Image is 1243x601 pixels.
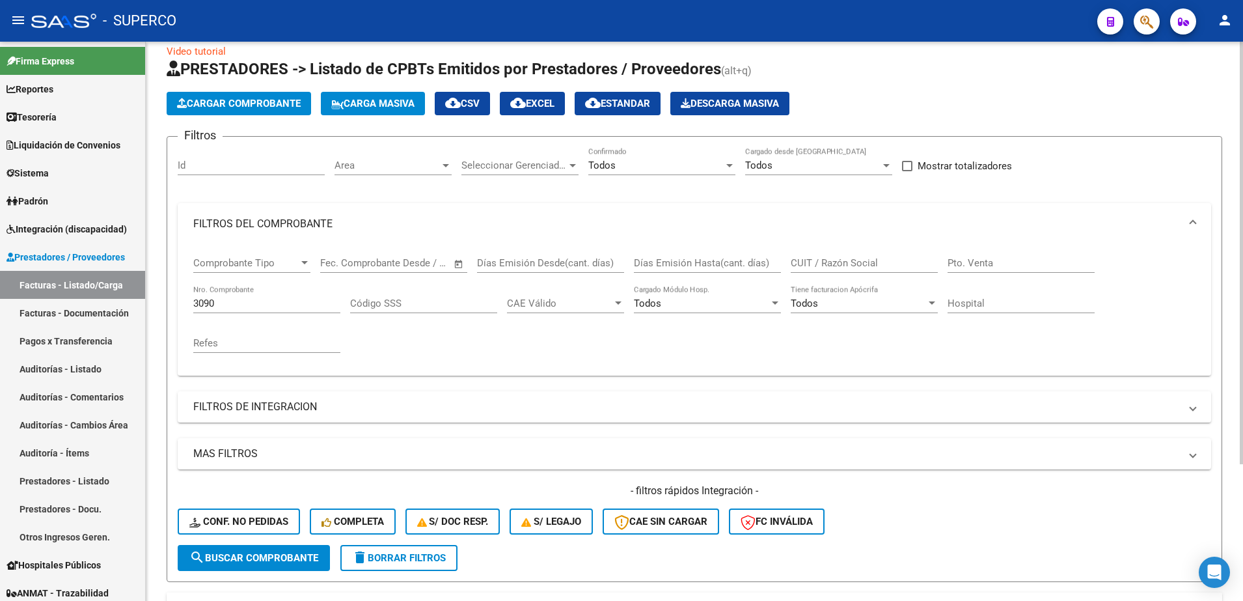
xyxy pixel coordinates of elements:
[193,400,1180,414] mat-panel-title: FILTROS DE INTEGRACION
[7,110,57,124] span: Tesorería
[585,95,601,111] mat-icon: cloud_download
[603,509,719,535] button: CAE SIN CARGAR
[178,203,1211,245] mat-expansion-panel-header: FILTROS DEL COMPROBANTE
[7,558,101,572] span: Hospitales Públicos
[352,550,368,565] mat-icon: delete
[178,245,1211,376] div: FILTROS DEL COMPROBANTE
[510,98,554,109] span: EXCEL
[321,516,384,527] span: Completa
[167,46,226,57] a: Video tutorial
[189,516,288,527] span: Conf. no pedidas
[7,586,109,600] span: ANMAT - Trazabilidad
[7,54,74,68] span: Firma Express
[167,60,721,78] span: PRESTADORES -> Listado de CPBTs Emitidos por Prestadores / Proveedores
[178,509,300,535] button: Conf. no pedidas
[729,509,825,535] button: FC Inválida
[177,98,301,109] span: Cargar Comprobante
[445,95,461,111] mat-icon: cloud_download
[10,12,26,28] mat-icon: menu
[405,509,500,535] button: S/ Doc Resp.
[461,160,567,171] span: Seleccionar Gerenciador
[634,298,661,309] span: Todos
[178,391,1211,423] mat-expansion-panel-header: FILTROS DE INTEGRACION
[510,509,593,535] button: S/ legajo
[7,194,48,208] span: Padrón
[721,64,752,77] span: (alt+q)
[575,92,661,115] button: Estandar
[507,298,612,309] span: CAE Válido
[452,257,467,272] button: Open calendar
[500,92,565,115] button: EXCEL
[918,158,1012,174] span: Mostrar totalizadores
[510,95,526,111] mat-icon: cloud_download
[189,552,318,564] span: Buscar Comprobante
[1199,557,1230,588] div: Open Intercom Messenger
[178,484,1211,498] h4: - filtros rápidos Integración -
[745,160,772,171] span: Todos
[7,222,127,236] span: Integración (discapacidad)
[445,98,480,109] span: CSV
[791,298,818,309] span: Todos
[7,250,125,264] span: Prestadores / Proveedores
[741,516,813,527] span: FC Inválida
[521,516,581,527] span: S/ legajo
[588,160,616,171] span: Todos
[178,126,223,145] h3: Filtros
[435,92,490,115] button: CSV
[103,7,176,35] span: - SUPERCO
[670,92,789,115] button: Descarga Masiva
[614,516,707,527] span: CAE SIN CARGAR
[417,516,489,527] span: S/ Doc Resp.
[178,438,1211,469] mat-expansion-panel-header: MAS FILTROS
[189,550,205,565] mat-icon: search
[178,545,330,571] button: Buscar Comprobante
[193,217,1180,231] mat-panel-title: FILTROS DEL COMPROBANTE
[585,98,650,109] span: Estandar
[340,545,458,571] button: Borrar Filtros
[193,257,299,269] span: Comprobante Tipo
[193,447,1180,461] mat-panel-title: MAS FILTROS
[1217,12,1233,28] mat-icon: person
[352,552,446,564] span: Borrar Filtros
[331,98,415,109] span: Carga Masiva
[167,92,311,115] button: Cargar Comprobante
[7,138,120,152] span: Liquidación de Convenios
[310,509,396,535] button: Completa
[374,257,437,269] input: End date
[681,98,779,109] span: Descarga Masiva
[7,166,49,180] span: Sistema
[321,92,425,115] button: Carga Masiva
[7,82,53,96] span: Reportes
[335,160,440,171] span: Area
[670,92,789,115] app-download-masive: Descarga masiva de comprobantes (adjuntos)
[320,257,362,269] input: Start date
